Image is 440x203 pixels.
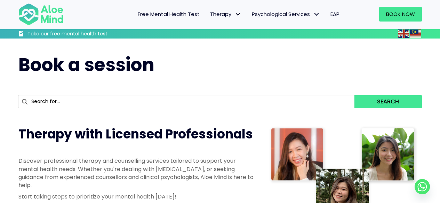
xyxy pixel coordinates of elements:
img: ms [410,29,421,38]
a: Psychological ServicesPsychological Services: submenu [247,7,325,22]
img: Aloe mind Logo [18,3,64,26]
a: TherapyTherapy: submenu [205,7,247,22]
h3: Take our free mental health test [27,31,145,37]
a: Malay [410,29,422,37]
span: Book a session [18,52,154,77]
span: EAP [330,10,339,18]
a: Whatsapp [415,179,430,194]
button: Search [354,95,422,108]
a: Take our free mental health test [18,31,145,39]
a: Free Mental Health Test [133,7,205,22]
span: Free Mental Health Test [138,10,200,18]
p: Discover professional therapy and counselling services tailored to support your mental health nee... [18,157,255,189]
a: EAP [325,7,345,22]
a: Book Now [379,7,422,22]
span: Book Now [386,10,415,18]
input: Search for... [18,95,355,108]
span: Therapy: submenu [233,9,243,19]
a: English [398,29,410,37]
img: en [398,29,409,38]
span: Therapy [210,10,241,18]
p: Start taking steps to prioritize your mental health [DATE]! [18,193,255,201]
nav: Menu [73,7,345,22]
span: Psychological Services: submenu [312,9,322,19]
span: Psychological Services [252,10,320,18]
span: Therapy with Licensed Professionals [18,125,253,143]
